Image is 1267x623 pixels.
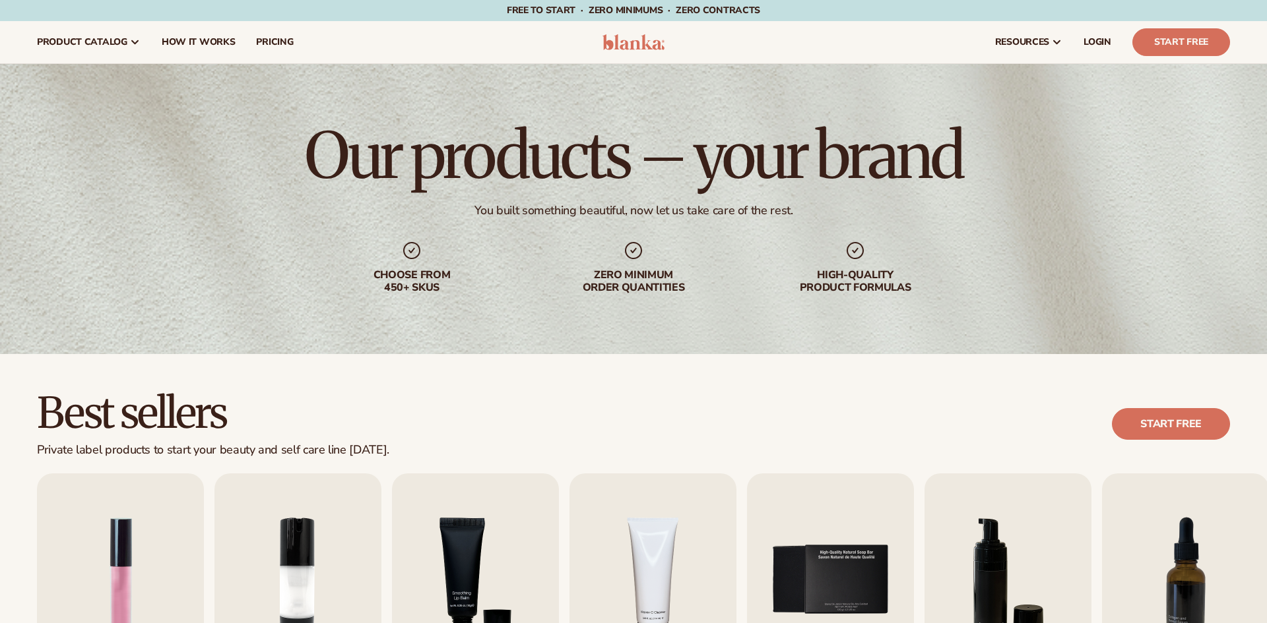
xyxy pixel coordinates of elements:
[771,269,940,294] div: High-quality product formulas
[256,37,293,47] span: pricing
[26,21,151,63] a: product catalog
[474,203,793,218] div: You built something beautiful, now let us take care of the rest.
[507,4,760,16] span: Free to start · ZERO minimums · ZERO contracts
[37,443,389,458] div: Private label products to start your beauty and self care line [DATE].
[327,269,496,294] div: Choose from 450+ Skus
[1084,37,1111,47] span: LOGIN
[602,34,665,50] img: logo
[162,37,236,47] span: How It Works
[1112,408,1230,440] a: Start free
[37,391,389,435] h2: Best sellers
[305,124,962,187] h1: Our products – your brand
[1073,21,1122,63] a: LOGIN
[985,21,1073,63] a: resources
[245,21,304,63] a: pricing
[151,21,246,63] a: How It Works
[549,269,718,294] div: Zero minimum order quantities
[1132,28,1230,56] a: Start Free
[37,37,127,47] span: product catalog
[995,37,1049,47] span: resources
